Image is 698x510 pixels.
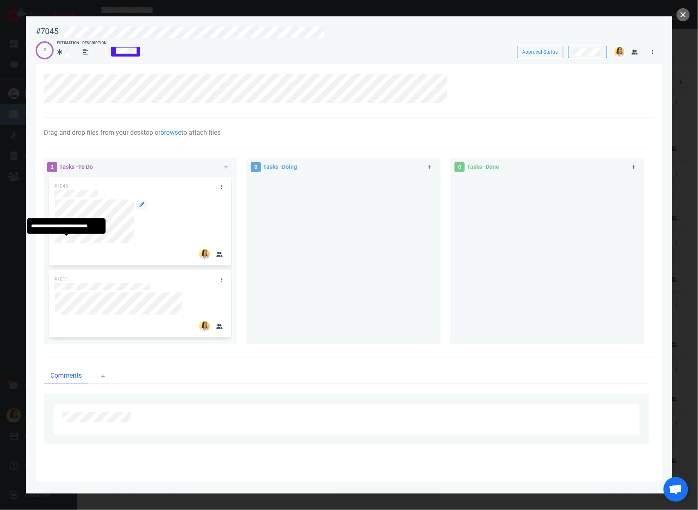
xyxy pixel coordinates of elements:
img: 26 [614,47,625,57]
img: 26 [199,249,210,260]
div: 2 [43,47,46,54]
span: Comments [50,371,82,381]
span: Drag and drop files from your desktop or [44,129,160,136]
span: Tasks - Doing [263,163,297,170]
div: Estimation [57,41,79,46]
button: Approval Status [517,46,563,58]
span: #7046 [54,183,68,189]
span: 0 [251,162,261,172]
div: Description [82,41,106,46]
span: to attach files [181,129,221,136]
span: #7011 [54,276,68,282]
img: 26 [199,321,210,332]
div: #7045 [36,26,59,36]
span: Tasks - To Do [59,163,93,170]
span: 0 [455,162,465,172]
a: browse [160,129,181,136]
button: close [677,8,690,21]
span: Tasks - Done [467,163,499,170]
div: Ouvrir le chat [664,477,688,502]
span: 2 [47,162,57,172]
